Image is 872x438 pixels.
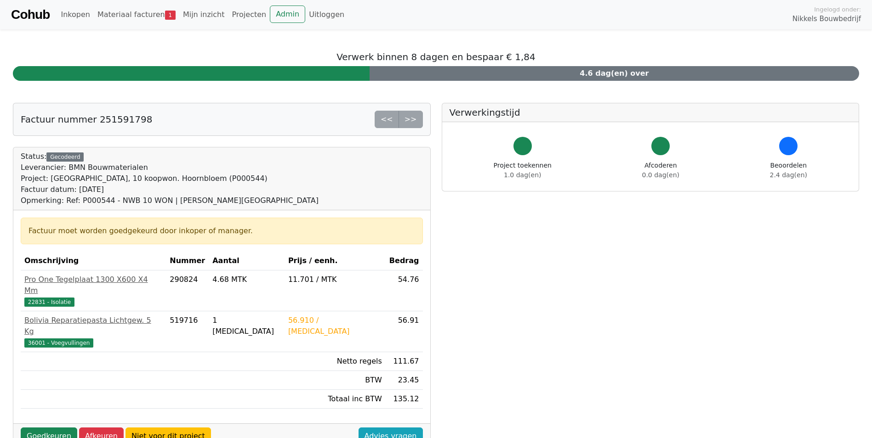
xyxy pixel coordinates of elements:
td: 290824 [166,270,209,311]
a: Pro One Tegelplaat 1300 X600 X4 Mm22831 - Isolatie [24,274,162,307]
span: 22831 - Isolatie [24,298,74,307]
a: Mijn inzicht [179,6,228,24]
th: Omschrijving [21,252,166,270]
div: Pro One Tegelplaat 1300 X600 X4 Mm [24,274,162,296]
span: 36001 - Voegvullingen [24,338,93,348]
td: 111.67 [386,352,423,371]
span: Nikkels Bouwbedrijf [792,14,861,24]
td: BTW [285,371,386,390]
div: Leverancier: BMN Bouwmaterialen [21,162,319,173]
span: 1 [165,11,176,20]
th: Bedrag [386,252,423,270]
div: Project: [GEOGRAPHIC_DATA], 10 koopwon. Hoornbloem (P000544) [21,173,319,184]
div: Status: [21,151,319,206]
div: Afcoderen [642,161,679,180]
th: Prijs / eenh. [285,252,386,270]
div: 11.701 / MTK [288,274,382,285]
div: Beoordelen [770,161,807,180]
div: 56.910 / [MEDICAL_DATA] [288,315,382,337]
th: Aantal [209,252,285,270]
td: 54.76 [386,270,423,311]
h5: Verwerk binnen 8 dagen en bespaar € 1,84 [13,51,859,62]
span: 1.0 dag(en) [504,171,541,179]
div: 4.6 dag(en) over [370,66,859,81]
div: Factuur moet worden goedgekeurd door inkoper of manager. [28,225,415,236]
td: 519716 [166,311,209,352]
div: Bolivia Reparatiepasta Lichtgew. 5 Kg [24,315,162,337]
td: 56.91 [386,311,423,352]
span: 2.4 dag(en) [770,171,807,179]
th: Nummer [166,252,209,270]
span: 0.0 dag(en) [642,171,679,179]
div: Project toekennen [494,161,552,180]
div: Gecodeerd [46,152,84,162]
div: 1 [MEDICAL_DATA] [212,315,281,337]
h5: Factuur nummer 251591798 [21,114,152,125]
div: Opmerking: Ref: P000544 - NWB 10 WON | [PERSON_NAME][GEOGRAPHIC_DATA] [21,195,319,206]
td: Netto regels [285,352,386,371]
a: Admin [270,6,305,23]
span: Ingelogd onder: [814,5,861,14]
h5: Verwerkingstijd [450,107,852,118]
a: Inkopen [57,6,93,24]
td: Totaal inc BTW [285,390,386,409]
a: Projecten [228,6,270,24]
a: Uitloggen [305,6,348,24]
td: 23.45 [386,371,423,390]
a: Materiaal facturen1 [94,6,179,24]
div: 4.68 MTK [212,274,281,285]
div: Factuur datum: [DATE] [21,184,319,195]
a: Cohub [11,4,50,26]
a: Bolivia Reparatiepasta Lichtgew. 5 Kg36001 - Voegvullingen [24,315,162,348]
td: 135.12 [386,390,423,409]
